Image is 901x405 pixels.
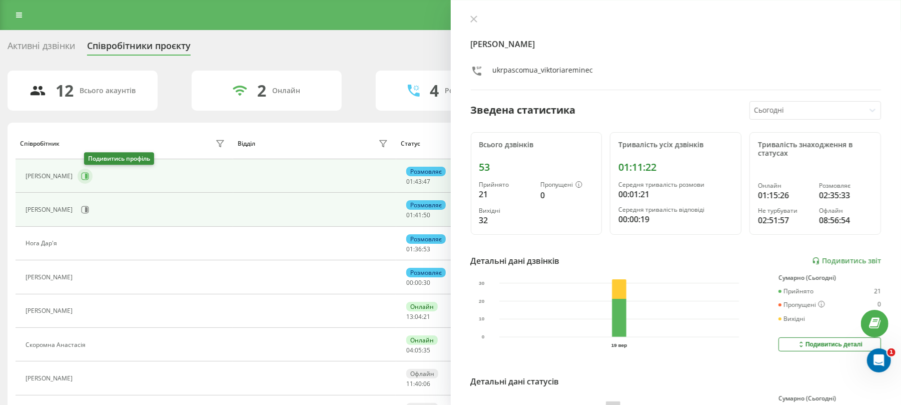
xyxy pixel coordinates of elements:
[406,234,446,244] div: Розмовляє
[778,395,881,402] div: Сумарно (Сьогодні)
[887,348,895,356] span: 1
[445,87,493,95] div: Розмовляють
[56,81,74,100] div: 12
[819,182,872,189] div: Розмовляє
[493,65,593,80] div: ukrpascomua_viktoriareminec
[26,173,75,180] div: [PERSON_NAME]
[423,312,430,321] span: 21
[423,177,430,186] span: 47
[758,182,811,189] div: Онлайн
[415,379,422,388] span: 40
[758,207,811,214] div: Не турбувати
[797,340,862,348] div: Подивитись деталі
[257,81,266,100] div: 2
[819,207,872,214] div: Офлайн
[877,301,881,309] div: 0
[479,161,594,173] div: 53
[778,274,881,281] div: Сумарно (Сьогодні)
[26,307,75,314] div: [PERSON_NAME]
[406,178,430,185] div: : :
[819,214,872,226] div: 08:56:54
[415,346,422,354] span: 05
[406,268,446,277] div: Розмовляє
[479,316,485,322] text: 10
[238,140,255,147] div: Відділ
[778,337,881,351] button: Подивитись деталі
[20,140,60,147] div: Співробітник
[406,200,446,210] div: Розмовляє
[8,41,75,56] div: Активні дзвінки
[758,214,811,226] div: 02:51:57
[272,87,300,95] div: Онлайн
[406,167,446,176] div: Розмовляє
[415,211,422,219] span: 41
[479,280,485,286] text: 30
[26,274,75,281] div: [PERSON_NAME]
[819,189,872,201] div: 02:35:33
[479,214,532,226] div: 32
[84,153,154,165] div: Подивитись профіль
[812,257,881,265] a: Подивитись звіт
[423,278,430,287] span: 30
[867,348,891,372] iframe: Intercom live chat
[406,212,430,219] div: : :
[406,302,438,311] div: Онлайн
[406,346,413,354] span: 04
[26,240,60,247] div: Нога Дар'я
[479,181,532,188] div: Прийнято
[540,181,593,189] div: Пропущені
[778,301,825,309] div: Пропущені
[406,211,413,219] span: 01
[415,245,422,253] span: 36
[479,207,532,214] div: Вихідні
[479,298,485,304] text: 20
[618,213,733,225] div: 00:00:19
[778,288,813,295] div: Прийнято
[401,140,420,147] div: Статус
[87,41,191,56] div: Співробітники проєкту
[471,375,559,387] div: Детальні дані статусів
[406,177,413,186] span: 01
[471,38,881,50] h4: [PERSON_NAME]
[423,211,430,219] span: 50
[415,278,422,287] span: 00
[471,103,576,118] div: Зведена статистика
[874,288,881,295] div: 21
[479,141,594,149] div: Всього дзвінків
[423,245,430,253] span: 53
[406,369,438,378] div: Офлайн
[406,278,413,287] span: 00
[406,380,430,387] div: : :
[618,188,733,200] div: 00:01:21
[423,346,430,354] span: 35
[26,206,75,213] div: [PERSON_NAME]
[415,177,422,186] span: 43
[406,335,438,345] div: Онлайн
[778,315,805,322] div: Вихідні
[611,342,627,348] text: 19 вер
[406,347,430,354] div: : :
[430,81,439,100] div: 4
[406,279,430,286] div: : :
[415,312,422,321] span: 04
[406,245,413,253] span: 01
[80,87,136,95] div: Всього акаунтів
[26,375,75,382] div: [PERSON_NAME]
[481,334,484,340] text: 0
[618,141,733,149] div: Тривалість усіх дзвінків
[618,206,733,213] div: Середня тривалість відповіді
[406,379,413,388] span: 11
[758,141,872,158] div: Тривалість знаходження в статусах
[423,379,430,388] span: 06
[479,188,532,200] div: 21
[471,255,560,267] div: Детальні дані дзвінків
[758,189,811,201] div: 01:15:26
[406,313,430,320] div: : :
[26,341,88,348] div: Скоромна Анастасія
[406,246,430,253] div: : :
[618,181,733,188] div: Середня тривалість розмови
[618,161,733,173] div: 01:11:22
[540,189,593,201] div: 0
[406,312,413,321] span: 13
